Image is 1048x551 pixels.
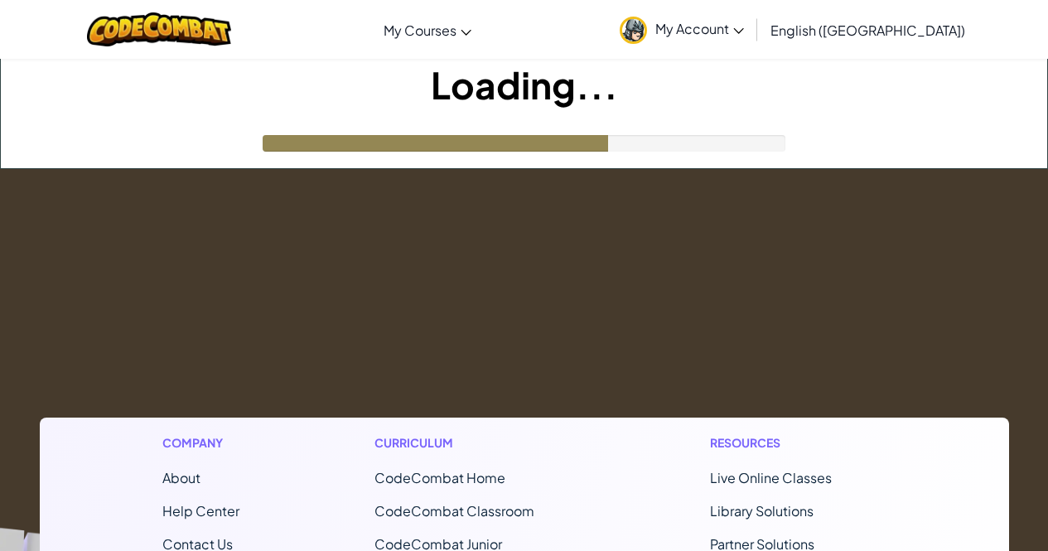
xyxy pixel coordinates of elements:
[655,20,744,37] span: My Account
[710,469,832,486] a: Live Online Classes
[710,434,886,452] h1: Resources
[770,22,965,39] span: English ([GEOGRAPHIC_DATA])
[162,469,200,486] a: About
[374,469,505,486] span: CodeCombat Home
[620,17,647,44] img: avatar
[375,7,480,52] a: My Courses
[710,502,814,520] a: Library Solutions
[162,502,239,520] a: Help Center
[374,434,575,452] h1: Curriculum
[374,502,534,520] a: CodeCombat Classroom
[762,7,973,52] a: English ([GEOGRAPHIC_DATA])
[162,434,239,452] h1: Company
[1,59,1047,110] h1: Loading...
[384,22,456,39] span: My Courses
[87,12,232,46] img: CodeCombat logo
[611,3,752,56] a: My Account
